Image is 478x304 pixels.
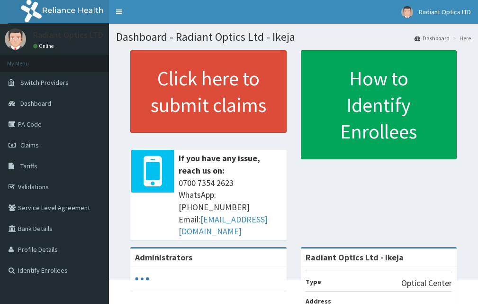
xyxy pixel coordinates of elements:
span: Claims [20,141,39,149]
img: User Image [401,6,413,18]
b: If you have any issue, reach us on: [179,153,260,176]
span: Switch Providers [20,78,69,87]
a: Online [33,43,56,49]
a: Dashboard [415,34,450,42]
p: Radiant Optics LTD [33,31,103,39]
a: Click here to submit claims [130,50,287,133]
span: 0700 7354 2623 WhatsApp: [PHONE_NUMBER] Email: [179,177,282,238]
p: Optical Center [401,277,452,289]
span: Radiant Optics LTD [419,8,471,16]
strong: Radiant Optics Ltd - Ikeja [306,252,404,263]
b: Type [306,277,321,286]
h1: Dashboard - Radiant Optics Ltd - Ikeja [116,31,471,43]
a: [EMAIL_ADDRESS][DOMAIN_NAME] [179,214,268,237]
img: User Image [5,28,26,50]
span: Dashboard [20,99,51,108]
a: How to Identify Enrollees [301,50,457,159]
li: Here [451,34,471,42]
svg: audio-loading [135,272,149,286]
span: Tariffs [20,162,37,170]
b: Administrators [135,252,192,263]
